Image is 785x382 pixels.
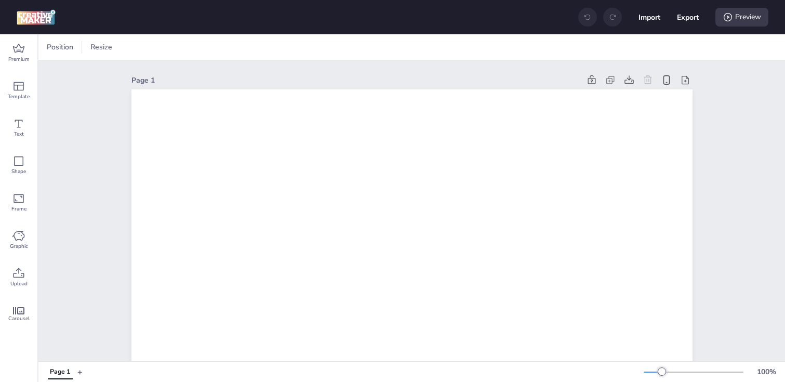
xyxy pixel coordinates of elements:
div: Page 1 [50,367,70,377]
div: 100 % [754,366,779,377]
span: Carousel [8,314,30,323]
button: + [77,363,83,381]
button: Export [677,6,699,28]
span: Position [45,42,75,52]
span: Resize [88,42,114,52]
span: Frame [11,205,26,213]
span: Shape [11,167,26,176]
span: Template [8,93,30,101]
button: Import [638,6,660,28]
div: Preview [715,8,768,27]
span: Text [14,130,24,138]
div: Page 1 [131,75,580,86]
span: Upload [10,280,28,288]
span: Graphic [10,242,28,251]
div: Tabs [43,363,77,381]
span: Premium [8,55,30,63]
img: logo Creative Maker [17,9,56,25]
